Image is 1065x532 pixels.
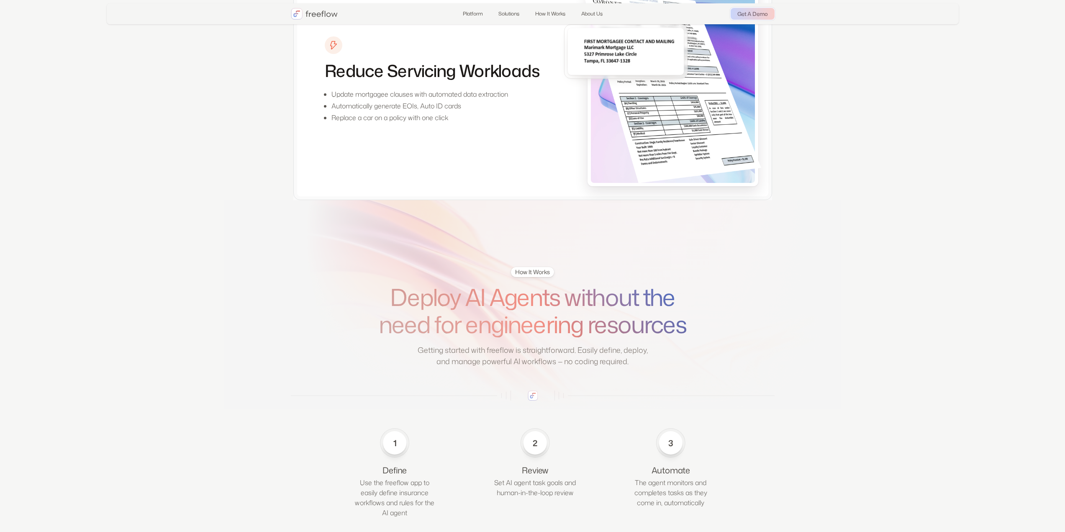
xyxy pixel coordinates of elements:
[576,7,608,21] a: About Us
[629,478,712,508] p: The agent monitors and completes tasks as they come in, automatically
[389,437,400,449] div: 1
[515,268,550,276] div: How It Works
[629,464,712,476] div: Automate
[353,464,436,476] div: Define
[353,478,436,518] p: Use the freeflow app to easily define insurance workflows and rules for the AI agent
[493,7,525,21] a: Solutions
[418,344,648,367] p: Getting started with freeflow is straightforward. Easily define, deploy, and manage powerful AI w...
[373,284,693,338] h1: Deploy AI Agents without the need for engineering resources
[493,478,577,498] p: Set AI agent task goals and human-in-the-loop review
[665,437,676,449] div: 3
[530,7,571,21] a: How It Works
[493,464,577,476] div: Review
[291,8,338,20] a: home
[731,8,775,20] a: Get A Demo
[325,61,540,81] h3: Reduce Servicing Workloads
[331,113,508,123] p: Replace a car on a policy with one click
[529,437,541,449] div: 2
[331,101,508,111] p: Automatically generate EOIs, Auto ID cards
[457,7,488,21] a: Platform
[331,89,508,99] p: Update mortgagee clauses with automated data extraction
